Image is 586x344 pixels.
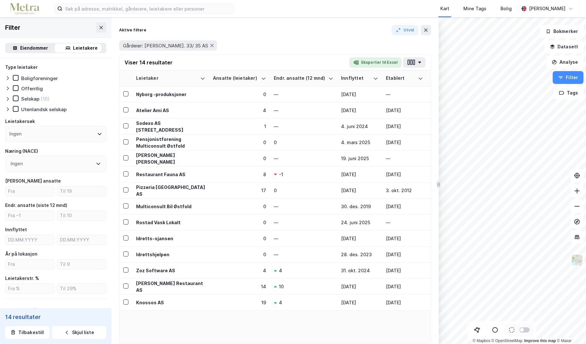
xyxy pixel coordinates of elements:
div: — [274,235,333,242]
div: Multiconsult Bil Østfold [136,203,205,210]
div: 1 [213,123,266,130]
div: — [274,219,333,226]
iframe: Chat Widget [554,313,586,344]
div: 14 [213,283,266,290]
div: Pizzeria [GEOGRAPHIC_DATA] AS [136,184,205,197]
div: Leietakersøk [5,118,35,125]
div: 0 [213,235,266,242]
div: Kontrollprogram for chat [554,313,586,344]
div: Filter [5,22,20,33]
div: [DATE] [386,203,423,210]
div: [DATE] [386,171,423,178]
input: Til 29% [57,284,106,293]
div: Endr. ansatte (12 mnd) [274,75,326,81]
button: Skjul liste [52,326,106,339]
div: Innflyttet [341,75,370,81]
input: Fra [5,259,54,269]
div: [DATE] [386,251,423,258]
div: Innflyttet [5,226,27,233]
div: — [274,203,333,210]
div: 17 [213,187,266,194]
div: Ingen [9,130,21,138]
div: 19 [213,299,266,306]
div: 4 [213,267,266,274]
input: DD.MM.YYYY [57,235,106,245]
input: Til 19 [57,186,106,196]
div: Mine Tags [463,5,486,12]
div: [DATE] [386,123,423,130]
div: (10) [41,96,50,102]
div: Ingen [11,160,23,168]
div: Eiendommer [20,44,48,52]
div: 0 [213,203,266,210]
div: [PERSON_NAME] Restaurant AS [136,280,205,293]
div: 30. des. 2019 [341,203,378,210]
div: Rostad Vask Lokalt [136,219,205,226]
div: 31. okt. 2024 [341,267,378,274]
div: Aktive filtere [119,28,146,33]
div: Leietakere [73,44,98,52]
div: — [274,123,333,130]
div: Viser 14 resultater [125,59,173,66]
div: År på lokasjon [5,250,37,258]
div: Etablert [386,75,415,81]
div: Endr. ansatte (siste 12 mnd) [5,201,67,209]
div: Kart [440,5,449,12]
span: Gårdeier: [PERSON_NAME]. 33/ 35 AS [123,43,208,49]
a: Improve this map [524,339,556,343]
div: Næring (NACE) [5,147,38,155]
div: [PERSON_NAME] ansatte [5,177,61,185]
div: — [274,251,333,258]
div: 24. juni 2025 [341,219,378,226]
div: 28. des. 2023 [341,251,378,258]
button: Utvid [392,25,419,35]
a: Mapbox [473,339,490,343]
div: Boligforeninger [21,75,58,81]
div: Bolig [501,5,512,12]
div: [DATE] [341,299,378,306]
div: 14 resultater [5,313,106,321]
div: 3. okt. 2012 [386,187,423,194]
div: 4. mars 2025 [341,139,378,146]
div: 0 [213,251,266,258]
div: 4 [213,107,266,114]
div: Type leietaker [5,63,38,71]
div: [PERSON_NAME] [PERSON_NAME] [136,152,205,165]
div: Idrettshjelpen [136,251,205,258]
div: [PERSON_NAME] [529,5,566,12]
div: [DATE] [386,107,423,114]
button: Tags [554,86,583,99]
div: 1 [32,307,38,314]
div: Leietaker [136,75,198,81]
div: — [274,155,333,162]
img: metra-logo.256734c3b2bbffee19d4.png [10,3,39,14]
div: Pensjonistforening Multiconsult Østfold [136,136,205,149]
div: — [386,91,423,98]
div: 0 [274,139,333,146]
div: Offentlig [21,86,43,92]
input: Søk på adresse, matrikkel, gårdeiere, leietakere eller personer [62,4,233,13]
button: Analyse [546,56,583,69]
div: Atelier Ami AS [136,107,205,114]
div: [DATE] [341,91,378,98]
div: Selskap [21,96,39,102]
div: Leietakerstr. % [5,274,39,282]
input: Til 10 [57,211,106,220]
div: — [386,219,423,226]
div: 4 [279,299,282,306]
div: 4. juni 2024 [341,123,378,130]
div: 0 [213,91,266,98]
div: [DATE] [386,235,423,242]
button: Bokmerker [540,25,583,38]
div: [DATE] [341,235,378,242]
div: — [274,107,333,114]
div: Zoz Software AS [136,267,205,274]
div: 0 [213,219,266,226]
img: Z [571,254,583,266]
div: 10 [279,283,284,290]
button: Tilbakestill [5,326,49,339]
input: Fra [5,186,54,196]
div: 8 [213,171,266,178]
div: [DATE] [386,283,423,290]
div: Nyborg -produksjoner [136,91,205,98]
